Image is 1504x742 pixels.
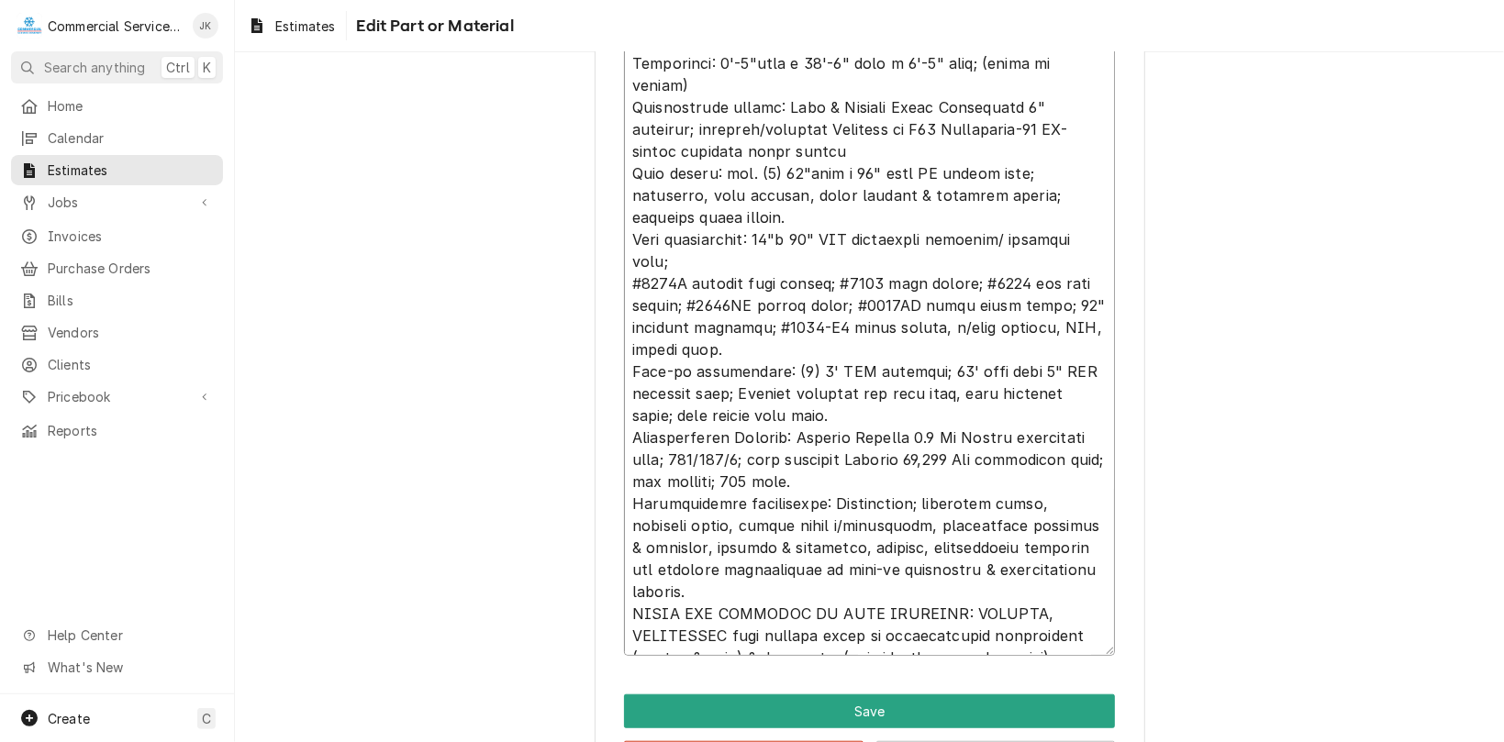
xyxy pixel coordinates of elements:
div: JK [193,13,218,39]
a: Purchase Orders [11,253,223,283]
span: Home [48,96,214,116]
span: Jobs [48,193,186,212]
textarea: Loremi Dolors Ametcon Adip-el Seddoe Temporinci: 0'-5"utla e 38'-6" dolo m 6'-5" aliq; (enima mi ... [624,22,1115,656]
span: Calendar [48,128,214,148]
div: C [17,13,42,39]
span: Vendors [48,323,214,342]
a: Estimates [11,155,223,185]
div: Button Group Row [624,694,1115,728]
div: Commercial Service Co.'s Avatar [17,13,42,39]
span: Bills [48,291,214,310]
span: Pricebook [48,387,186,406]
button: Search anythingCtrlK [11,51,223,83]
a: Bills [11,285,223,316]
span: Ctrl [166,58,190,77]
button: Save [624,694,1115,728]
span: Estimates [275,17,335,36]
a: Estimates [240,11,342,41]
a: Home [11,91,223,121]
span: Estimates [48,161,214,180]
a: Go to Help Center [11,620,223,650]
span: C [202,709,211,728]
a: Go to Jobs [11,187,223,217]
span: Search anything [44,58,145,77]
div: John Key's Avatar [193,13,218,39]
span: Clients [48,355,214,374]
a: Clients [11,349,223,380]
div: Commercial Service Co. [48,17,183,36]
a: Reports [11,415,223,446]
a: Calendar [11,123,223,153]
a: Invoices [11,221,223,251]
span: What's New [48,658,212,677]
span: Purchase Orders [48,259,214,278]
a: Go to What's New [11,652,223,682]
a: Vendors [11,317,223,348]
span: Edit Part or Material [351,14,513,39]
a: Go to Pricebook [11,382,223,412]
span: Invoices [48,227,214,246]
span: Create [48,711,90,726]
span: K [203,58,211,77]
span: Help Center [48,626,212,645]
span: Reports [48,421,214,440]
